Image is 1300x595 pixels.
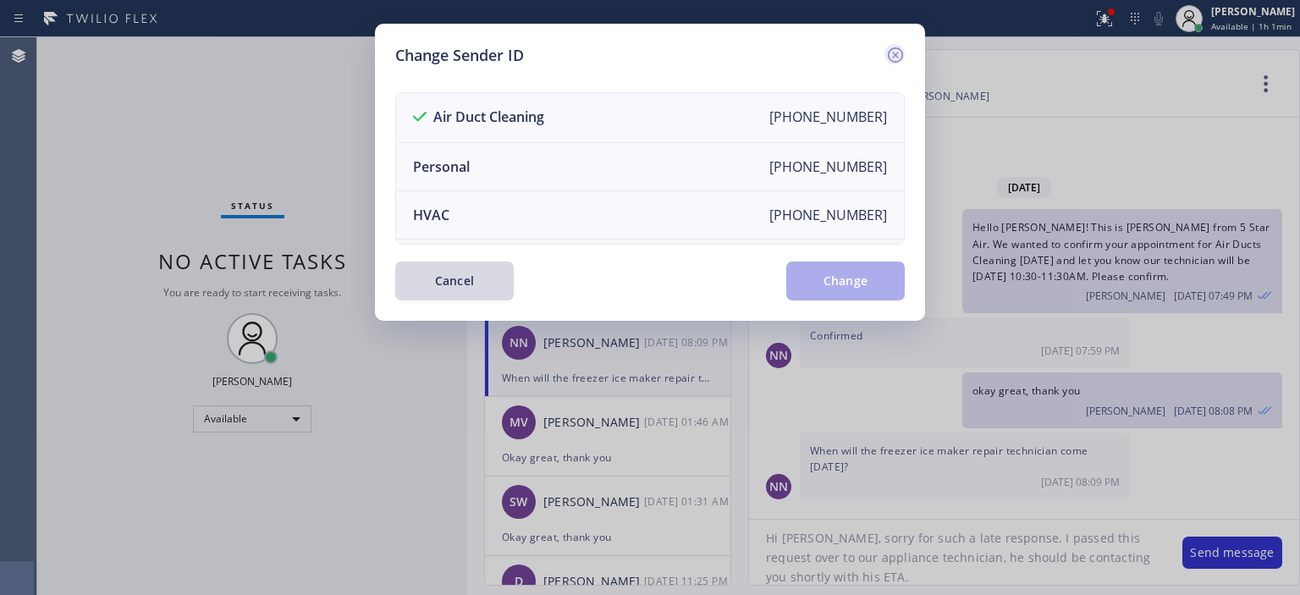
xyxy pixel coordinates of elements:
h5: Change Sender ID [395,44,524,67]
div: Personal [413,157,470,176]
div: [PHONE_NUMBER] [769,206,887,224]
button: Change [786,262,905,300]
div: [PHONE_NUMBER] [769,107,887,128]
div: [PHONE_NUMBER] [769,157,887,176]
div: Air Duct Cleaning [413,107,544,128]
button: Cancel [395,262,514,300]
